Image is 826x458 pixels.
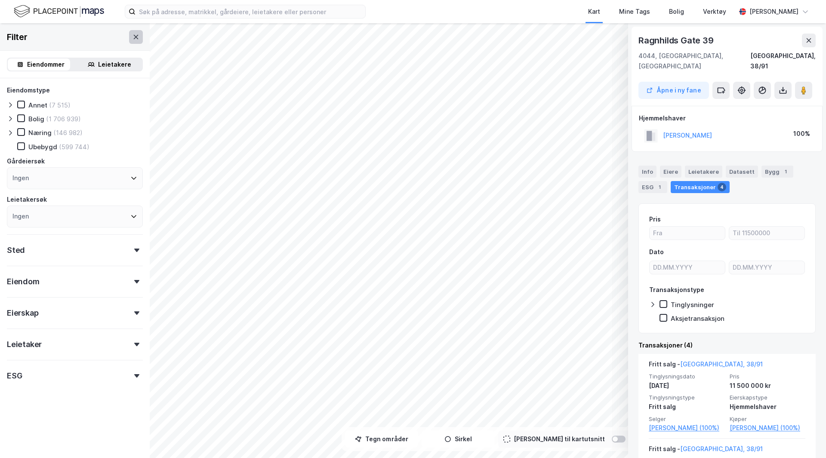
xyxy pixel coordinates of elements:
div: Filter [7,30,28,44]
div: Eiendommer [27,59,65,70]
div: Transaksjoner (4) [638,340,816,350]
div: Ingen [12,211,29,221]
div: Bolig [28,115,44,123]
div: Hjemmelshaver [730,402,805,412]
span: Pris [730,373,805,380]
div: Leietakere [685,166,722,178]
div: Bygg [761,166,793,178]
div: Annet [28,101,47,109]
div: Ingen [12,173,29,183]
span: Eierskapstype [730,394,805,401]
div: (1 706 939) [46,115,81,123]
span: Kjøper [730,415,805,423]
input: Søk på adresse, matrikkel, gårdeiere, leietakere eller personer [136,5,365,18]
div: (599 744) [59,143,89,151]
div: Eiere [660,166,681,178]
div: Fritt salg - [649,444,763,458]
span: Tinglysningsdato [649,373,724,380]
div: Verktøy [703,6,726,17]
div: [DATE] [649,381,724,391]
div: Kontrollprogram for chat [783,417,826,458]
div: ESG [638,181,667,193]
a: [GEOGRAPHIC_DATA], 38/91 [680,360,763,368]
span: Tinglysningstype [649,394,724,401]
div: (7 515) [49,101,71,109]
div: Gårdeiersøk [7,156,45,166]
div: Dato [649,247,664,257]
div: Tinglysninger [671,301,714,309]
div: Eierskap [7,308,38,318]
div: Kart [588,6,600,17]
input: DD.MM.YYYY [650,261,725,274]
div: Fritt salg - [649,359,763,373]
div: Info [638,166,656,178]
iframe: Chat Widget [783,417,826,458]
a: [PERSON_NAME] (100%) [730,423,805,433]
img: logo.f888ab2527a4732fd821a326f86c7f29.svg [14,4,104,19]
div: 11 500 000 kr [730,381,805,391]
button: Tegn områder [345,430,418,448]
span: Selger [649,415,724,423]
div: 1 [655,183,664,191]
div: Hjemmelshaver [639,113,815,123]
div: Fritt salg [649,402,724,412]
div: ESG [7,371,22,381]
div: Transaksjoner [671,181,730,193]
input: Fra [650,227,725,240]
div: Aksjetransaksjon [671,314,724,323]
div: Transaksjonstype [649,285,704,295]
div: Sted [7,245,25,255]
div: Datasett [726,166,758,178]
div: Ubebygd [28,143,57,151]
div: Mine Tags [619,6,650,17]
div: Næring [28,129,52,137]
div: 1 [781,167,790,176]
div: Eiendomstype [7,85,50,95]
button: Sirkel [422,430,495,448]
div: Leietakersøk [7,194,47,205]
div: Bolig [669,6,684,17]
div: 4 [718,183,726,191]
div: [PERSON_NAME] til kartutsnitt [514,434,605,444]
div: Ragnhilds Gate 39 [638,34,715,47]
a: [PERSON_NAME] (100%) [649,423,724,433]
div: (146 982) [53,129,83,137]
a: [GEOGRAPHIC_DATA], 38/91 [680,445,763,452]
div: [GEOGRAPHIC_DATA], 38/91 [750,51,816,71]
input: Til 11500000 [729,227,804,240]
div: Eiendom [7,277,40,287]
div: Leietaker [7,339,42,350]
input: DD.MM.YYYY [729,261,804,274]
div: Leietakere [98,59,131,70]
div: 4044, [GEOGRAPHIC_DATA], [GEOGRAPHIC_DATA] [638,51,750,71]
button: Åpne i ny fane [638,82,709,99]
div: 100% [793,129,810,139]
div: Pris [649,214,661,224]
div: [PERSON_NAME] [749,6,798,17]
